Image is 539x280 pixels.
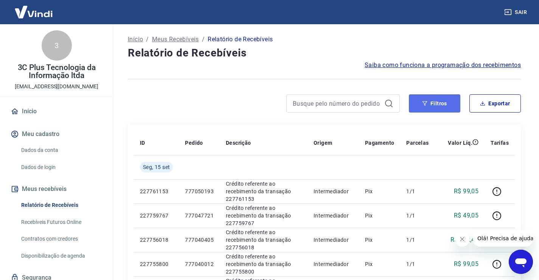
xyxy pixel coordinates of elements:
a: Saiba como funciona a programação dos recebimentos [365,61,521,70]
p: Pix [365,212,395,219]
p: Parcelas [406,139,429,147]
p: Pedido [185,139,203,147]
iframe: Mensagem da empresa [473,230,533,247]
p: Intermediador [314,188,353,195]
p: R$ 99,05 [454,260,478,269]
a: Disponibilização de agenda [18,248,104,264]
a: Relatório de Recebíveis [18,197,104,213]
p: 1/1 [406,260,429,268]
img: Vindi [9,0,58,23]
iframe: Fechar mensagem [455,232,470,247]
button: Sair [503,5,530,19]
p: 1/1 [406,188,429,195]
span: Olá! Precisa de ajuda? [5,5,64,11]
p: [EMAIL_ADDRESS][DOMAIN_NAME] [15,83,98,91]
p: / [146,35,149,44]
p: Relatório de Recebíveis [208,35,273,44]
a: Contratos com credores [18,231,104,247]
p: Pix [365,260,395,268]
button: Meu cadastro [9,126,104,142]
a: Recebíveis Futuros Online [18,214,104,230]
p: Valor Líq. [448,139,472,147]
p: 3C Plus Tecnologia da Informação ltda [6,64,107,80]
p: Tarifas [491,139,509,147]
p: Crédito referente ao recebimento da transação 227755800 [226,253,301,275]
a: Início [9,103,104,120]
p: 227761153 [140,188,173,195]
p: Intermediador [314,236,353,244]
a: Meus Recebíveis [152,35,199,44]
p: Crédito referente ao recebimento da transação 227761153 [226,180,301,203]
p: 777040012 [185,260,214,268]
button: Exportar [469,94,521,113]
button: Filtros [409,94,460,113]
p: 227755800 [140,260,173,268]
a: Dados da conta [18,142,104,158]
p: 227759767 [140,212,173,219]
p: Pix [365,188,395,195]
p: Intermediador [314,212,353,219]
p: Crédito referente ao recebimento da transação 227756018 [226,228,301,251]
div: 3 [42,30,72,61]
p: / [202,35,205,44]
p: 227756018 [140,236,173,244]
p: 777040405 [185,236,214,244]
p: Origem [314,139,332,147]
span: Seg, 15 set [143,163,170,171]
a: Dados de login [18,160,104,175]
iframe: Botão para abrir a janela de mensagens [509,250,533,274]
p: R$ 792,40 [450,235,479,244]
input: Busque pelo número do pedido [293,98,381,109]
p: 777050193 [185,188,214,195]
p: 1/1 [406,212,429,219]
p: Pagamento [365,139,395,147]
p: 777047721 [185,212,214,219]
a: Início [128,35,143,44]
p: Intermediador [314,260,353,268]
button: Meus recebíveis [9,181,104,197]
p: 1/1 [406,236,429,244]
h4: Relatório de Recebíveis [128,45,521,61]
p: R$ 49,05 [454,211,478,220]
p: Pix [365,236,395,244]
p: Descrição [226,139,251,147]
p: Crédito referente ao recebimento da transação 227759767 [226,204,301,227]
p: ID [140,139,145,147]
p: R$ 99,05 [454,187,478,196]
